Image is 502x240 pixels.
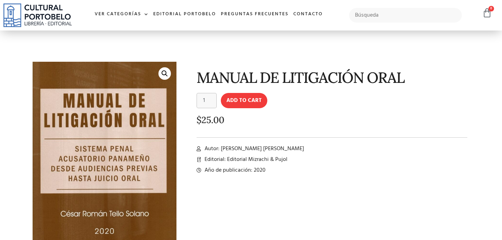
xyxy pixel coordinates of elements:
a: Contacto [291,7,325,22]
span: Año de publicación: 2020 [203,166,266,174]
span: 0 [488,6,494,11]
a: 0 [482,8,492,18]
a: 🔍 [158,67,171,80]
span: Autor: [PERSON_NAME] [PERSON_NAME] [203,145,304,153]
input: Búsqueda [349,8,462,23]
span: $ [197,114,201,126]
span: Editorial: Editorial Mizrachi & Pujol [203,155,287,164]
button: Add to cart [221,93,267,108]
h1: MANUAL DE LITIGACIÓN ORAL [197,69,467,86]
a: Ver Categorías [92,7,151,22]
bdi: 25.00 [197,114,224,126]
input: Product quantity [197,93,217,108]
a: Editorial Portobelo [151,7,218,22]
a: Preguntas frecuentes [218,7,291,22]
